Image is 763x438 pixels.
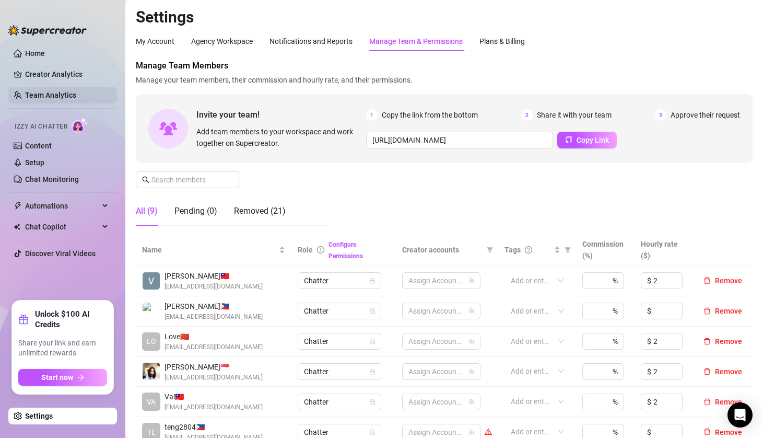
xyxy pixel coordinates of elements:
[565,136,572,143] span: copy
[715,367,742,376] span: Remove
[147,427,156,438] span: TE
[576,234,635,266] th: Commission (%)
[369,338,375,344] span: lock
[504,244,521,256] span: Tags
[25,142,52,150] a: Content
[151,174,226,186] input: Search members
[521,109,533,121] span: 2
[699,335,746,348] button: Remove
[715,276,742,285] span: Remove
[715,337,742,345] span: Remove
[136,60,753,72] span: Manage Team Members
[304,364,375,379] span: Chatter
[18,314,29,325] span: gift
[577,136,609,144] span: Copy Link
[165,312,263,322] span: [EMAIL_ADDRESS][DOMAIN_NAME]
[369,308,375,314] span: lock
[562,242,573,258] span: filter
[304,273,375,289] span: Chatter
[165,402,263,412] span: [EMAIL_ADDRESS][DOMAIN_NAME]
[165,361,263,373] span: [PERSON_NAME] 🇸🇬
[703,398,711,406] span: delete
[703,277,711,284] span: delete
[727,402,753,428] div: Open Intercom Messenger
[703,338,711,345] span: delete
[317,246,324,253] span: info-circle
[699,396,746,408] button: Remove
[14,223,20,230] img: Chat Copilot
[366,109,378,121] span: 1
[304,333,375,349] span: Chatter
[369,429,375,435] span: lock
[703,428,711,435] span: delete
[715,307,742,315] span: Remove
[369,278,375,284] span: lock
[298,246,313,254] span: Role
[25,249,96,258] a: Discover Viral Videos
[14,202,22,210] span: thunderbolt
[72,118,88,133] img: AI Chatter
[165,342,263,352] span: [EMAIL_ADDRESS][DOMAIN_NAME]
[479,36,525,47] div: Plans & Billing
[468,338,475,344] span: team
[15,122,67,132] span: Izzy AI Chatter
[165,373,263,383] span: [EMAIL_ADDRESS][DOMAIN_NAME]
[468,368,475,375] span: team
[165,331,263,342] span: Love 🇨🇳
[136,74,753,86] span: Manage your team members, their commission and hourly rate, and their permissions.
[304,303,375,319] span: Chatter
[655,109,666,121] span: 3
[165,301,263,312] span: [PERSON_NAME] 🇵🇭
[485,242,495,258] span: filter
[699,305,746,317] button: Remove
[703,307,711,315] span: delete
[147,396,156,408] span: VA
[174,205,217,217] div: Pending (0)
[234,205,286,217] div: Removed (21)
[191,36,253,47] div: Agency Workspace
[196,126,362,149] span: Add team members to your workspace and work together on Supercreator.
[147,336,156,347] span: LO
[136,234,291,266] th: Name
[41,373,73,382] span: Start now
[468,399,475,405] span: team
[196,108,366,121] span: Invite your team!
[25,218,99,235] span: Chat Copilot
[699,274,746,287] button: Remove
[487,247,493,253] span: filter
[8,25,87,36] img: logo-BBDzfeDw.svg
[18,369,107,386] button: Start nowarrow-right
[703,368,711,375] span: delete
[537,109,612,121] span: Share it with your team
[402,244,483,256] span: Creator accounts
[485,428,492,435] span: warning
[565,247,571,253] span: filter
[143,303,160,320] img: Aya
[35,309,107,330] strong: Unlock $100 AI Credits
[143,363,160,380] img: Crismaine Digal
[715,398,742,406] span: Remove
[25,412,53,420] a: Settings
[165,421,263,433] span: teng2804 🇵🇭
[77,374,85,381] span: arrow-right
[557,132,617,148] button: Copy Link
[165,282,263,292] span: [EMAIL_ADDRESS][DOMAIN_NAME]
[328,241,363,260] a: Configure Permissions
[25,158,44,167] a: Setup
[142,244,277,256] span: Name
[25,66,109,83] a: Creator Analytics
[369,368,375,375] span: lock
[25,49,45,57] a: Home
[635,234,693,266] th: Hourly rate ($)
[143,272,160,290] img: Valentina Magtangob
[468,278,475,284] span: team
[136,36,174,47] div: My Account
[25,175,79,183] a: Chat Monitoring
[136,7,753,27] h2: Settings
[468,308,475,314] span: team
[369,399,375,405] span: lock
[369,36,463,47] div: Manage Team & Permissions
[715,428,742,436] span: Remove
[18,338,107,359] span: Share your link and earn unlimited rewards
[468,429,475,435] span: team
